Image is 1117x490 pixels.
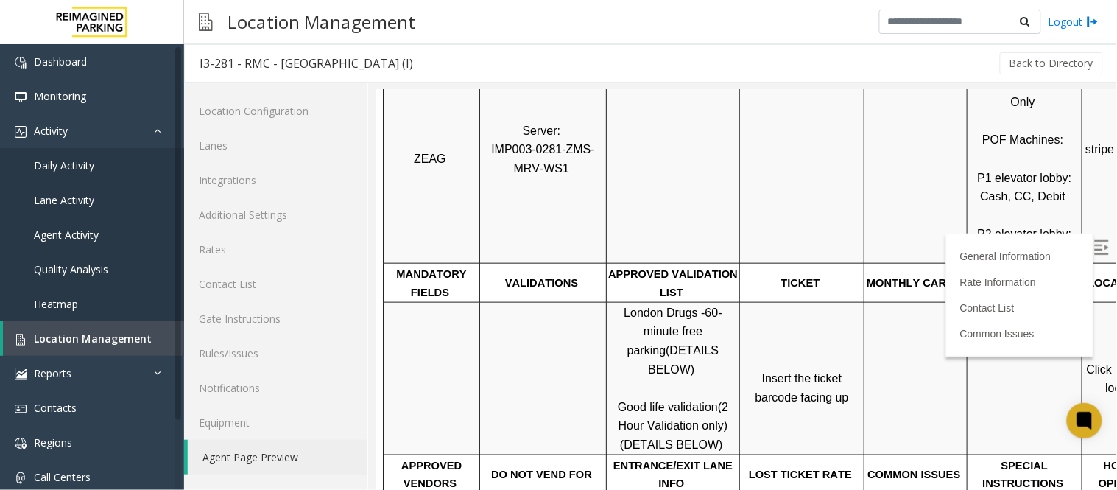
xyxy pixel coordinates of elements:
span: Heatmap [34,297,78,311]
a: Rules/Issues [184,336,367,371]
img: 'icon' [15,126,27,138]
span: ENTRANCE/EXIT LANE INFO [238,370,360,401]
img: 'icon' [15,438,27,449]
span: Lane Activity [34,193,94,207]
span: SPECIAL INSTRUCTIONS [607,370,688,401]
span: POF Machines: [607,43,688,56]
a: Lanes [184,128,367,163]
img: 'icon' [15,91,27,103]
span: Call Centers [34,470,91,484]
a: Location Management [3,321,184,356]
a: Location Configuration [184,94,367,128]
h3: Location Management [220,4,423,40]
a: General Information [585,161,676,172]
span: Contacts [34,401,77,415]
button: Back to Directory [1000,52,1103,74]
span: IMP003-0281-ZMS-MRV-WS1 [116,53,219,85]
a: Contact List [184,267,367,301]
img: 'icon' [15,334,27,346]
a: Rate Information [585,186,661,198]
img: 'icon' [15,403,27,415]
a: Additional Settings [184,197,367,232]
img: 'icon' [15,368,27,380]
span: Location Management [34,332,152,346]
a: Notifications [184,371,367,405]
span: COMMON ISSUES [492,379,585,391]
img: 'icon' [15,472,27,484]
span: Good life validation [242,311,342,323]
span: (DETAILS BELOW) [272,254,347,286]
img: Open/Close Sidebar Menu [719,150,733,165]
span: Monitoring [34,89,86,103]
span: LOST TICKET RATE [373,379,476,391]
span: MONTHLY CARDS [491,187,586,199]
img: logout [1087,14,1099,29]
div: I3-281 - RMC - [GEOGRAPHIC_DATA] (I) [200,54,413,73]
span: Quality Analysis [34,262,108,276]
a: Agent Page Preview [188,440,367,475]
span: VALIDATIONS [130,187,202,199]
img: pageIcon [199,4,213,40]
span: TICKET [406,187,445,199]
span: P1 elevator lobby: Cash, CC, Debit [602,82,700,113]
span: APPROVED VENDORS [26,370,89,401]
span: P2 elevator lobby: Cash, CC, Debit [602,138,700,169]
span: Regions [34,435,72,449]
span: Agent Activity [34,228,99,242]
a: Logout [1049,14,1099,29]
span: MANDATORY FIELDS [21,178,94,209]
span: Activity [34,124,68,138]
a: Contact List [585,212,639,224]
span: Daily Activity [34,158,94,172]
a: Rates [184,232,367,267]
a: Common Issues [585,238,659,250]
span: (DETAILS BELOW) [244,349,348,361]
span: stripe down to the right [710,53,806,85]
span: Server: [147,35,185,47]
span: DO NOT VEND FOR [116,379,216,391]
span: London Drugs - [248,217,329,229]
img: 'icon' [15,57,27,69]
a: Gate Instructions [184,301,367,336]
span: ZEAG [38,63,71,75]
a: Click Here for the local time [711,273,806,305]
span: Insert the ticket barcode facing up [379,282,473,314]
span: 60-minute free parking [252,217,347,267]
span: Dashboard [34,55,87,69]
span: Reports [34,366,71,380]
a: Equipment [184,405,367,440]
a: Integrations [184,163,367,197]
span: APPROVED VALIDATION LIST [233,178,365,209]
